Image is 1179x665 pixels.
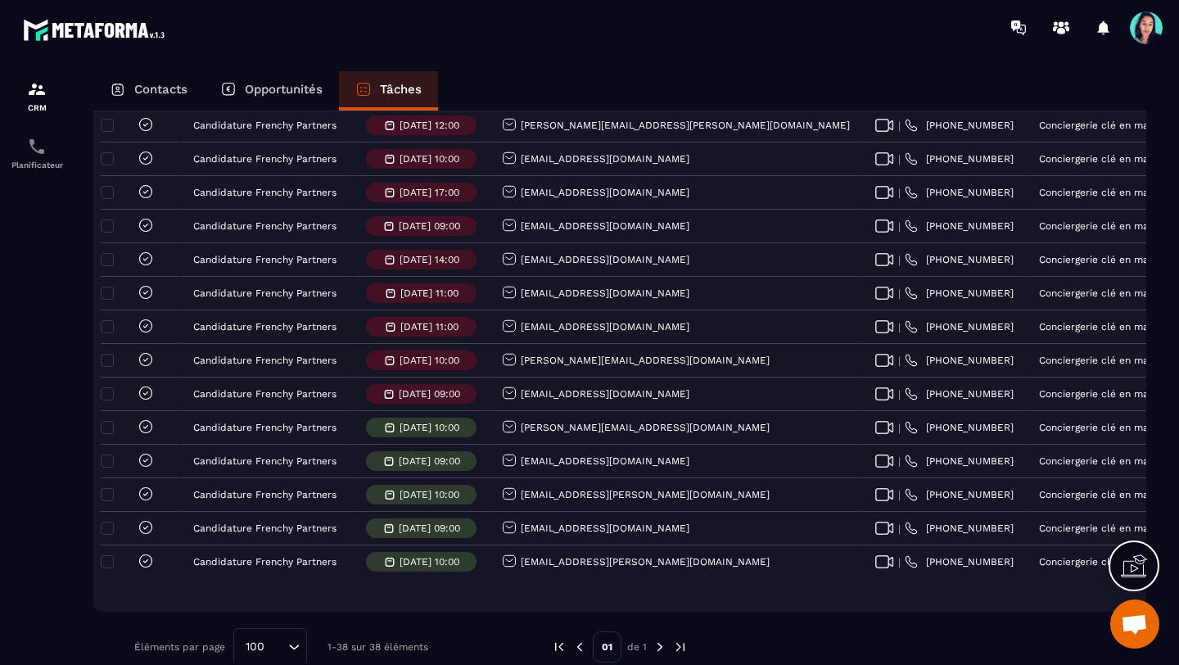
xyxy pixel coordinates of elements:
[898,120,901,132] span: |
[905,555,1014,568] a: [PHONE_NUMBER]
[898,187,901,199] span: |
[898,254,901,266] span: |
[905,387,1014,400] a: [PHONE_NUMBER]
[193,556,337,568] p: Candidature Frenchy Partners
[399,522,460,534] p: [DATE] 09:00
[400,556,459,568] p: [DATE] 10:00
[1039,220,1157,232] p: Conciergerie clé en main
[905,219,1014,233] a: [PHONE_NUMBER]
[1039,153,1157,165] p: Conciergerie clé en main
[905,421,1014,434] a: [PHONE_NUMBER]
[399,455,460,467] p: [DATE] 09:00
[898,388,901,400] span: |
[905,186,1014,199] a: [PHONE_NUMBER]
[380,82,422,97] p: Tâches
[193,522,337,534] p: Candidature Frenchy Partners
[134,641,225,653] p: Éléments par page
[1039,522,1157,534] p: Conciergerie clé en main
[327,641,428,653] p: 1-38 sur 38 éléments
[905,354,1014,367] a: [PHONE_NUMBER]
[270,638,284,656] input: Search for option
[399,388,460,400] p: [DATE] 09:00
[1039,187,1157,198] p: Conciergerie clé en main
[898,321,901,333] span: |
[4,124,70,182] a: schedulerschedulerPlanificateur
[193,287,337,299] p: Candidature Frenchy Partners
[399,220,460,232] p: [DATE] 09:00
[400,120,459,131] p: [DATE] 12:00
[653,640,667,654] img: next
[1039,556,1157,568] p: Conciergerie clé en main
[193,422,337,433] p: Candidature Frenchy Partners
[898,153,901,165] span: |
[1039,388,1157,400] p: Conciergerie clé en main
[1039,355,1157,366] p: Conciergerie clé en main
[27,79,47,99] img: formation
[1039,321,1157,332] p: Conciergerie clé en main
[193,489,337,500] p: Candidature Frenchy Partners
[339,71,438,111] a: Tâches
[905,455,1014,468] a: [PHONE_NUMBER]
[905,320,1014,333] a: [PHONE_NUMBER]
[240,638,270,656] span: 100
[1039,422,1157,433] p: Conciergerie clé en main
[1039,254,1157,265] p: Conciergerie clé en main
[905,522,1014,535] a: [PHONE_NUMBER]
[1039,120,1157,131] p: Conciergerie clé en main
[193,153,337,165] p: Candidature Frenchy Partners
[905,488,1014,501] a: [PHONE_NUMBER]
[898,355,901,367] span: |
[898,422,901,434] span: |
[4,103,70,112] p: CRM
[905,287,1014,300] a: [PHONE_NUMBER]
[400,422,459,433] p: [DATE] 10:00
[905,119,1014,132] a: [PHONE_NUMBER]
[905,253,1014,266] a: [PHONE_NUMBER]
[193,455,337,467] p: Candidature Frenchy Partners
[1039,489,1157,500] p: Conciergerie clé en main
[193,355,337,366] p: Candidature Frenchy Partners
[627,640,647,654] p: de 1
[23,15,170,45] img: logo
[898,287,901,300] span: |
[898,489,901,501] span: |
[134,82,187,97] p: Contacts
[4,161,70,170] p: Planificateur
[193,388,337,400] p: Candidature Frenchy Partners
[552,640,567,654] img: prev
[93,71,204,111] a: Contacts
[1039,287,1157,299] p: Conciergerie clé en main
[204,71,339,111] a: Opportunités
[193,321,337,332] p: Candidature Frenchy Partners
[898,220,901,233] span: |
[400,489,459,500] p: [DATE] 10:00
[572,640,587,654] img: prev
[905,152,1014,165] a: [PHONE_NUMBER]
[1039,455,1157,467] p: Conciergerie clé en main
[400,187,459,198] p: [DATE] 17:00
[400,287,458,299] p: [DATE] 11:00
[245,82,323,97] p: Opportunités
[898,455,901,468] span: |
[673,640,688,654] img: next
[593,631,621,663] p: 01
[898,556,901,568] span: |
[193,220,337,232] p: Candidature Frenchy Partners
[400,321,458,332] p: [DATE] 11:00
[4,67,70,124] a: formationformationCRM
[898,522,901,535] span: |
[193,120,337,131] p: Candidature Frenchy Partners
[193,187,337,198] p: Candidature Frenchy Partners
[400,355,459,366] p: [DATE] 10:00
[27,137,47,156] img: scheduler
[1110,599,1159,649] div: Ouvrir le chat
[400,153,459,165] p: [DATE] 10:00
[400,254,459,265] p: [DATE] 14:00
[193,254,337,265] p: Candidature Frenchy Partners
